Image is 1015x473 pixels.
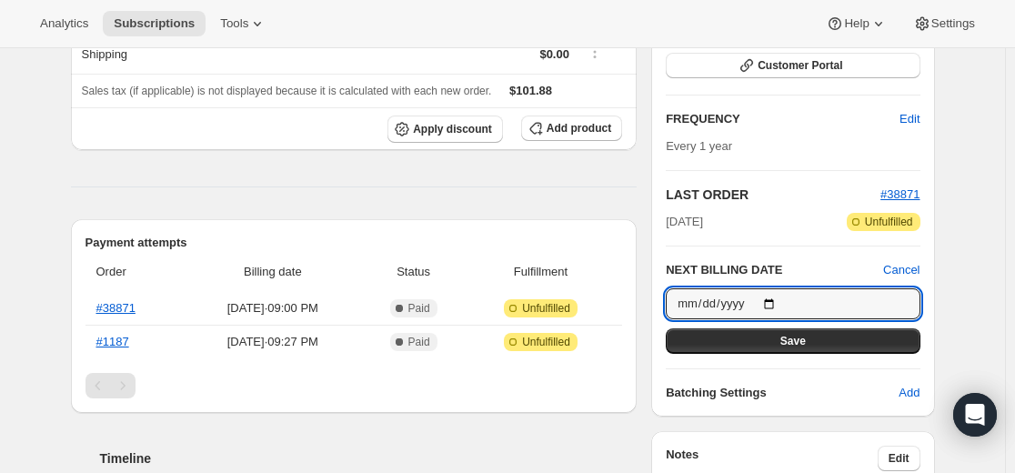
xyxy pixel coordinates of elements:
[883,261,920,279] button: Cancel
[96,301,136,315] a: #38871
[880,186,920,204] button: #38871
[114,16,195,31] span: Subscriptions
[666,186,880,204] h2: LAST ORDER
[888,378,930,408] button: Add
[220,16,248,31] span: Tools
[666,384,899,402] h6: Batching Settings
[413,122,492,136] span: Apply discount
[209,11,277,36] button: Tools
[547,121,611,136] span: Add product
[100,449,638,468] h2: Timeline
[780,334,806,348] span: Save
[522,301,570,316] span: Unfulfilled
[878,446,920,471] button: Edit
[188,333,357,351] span: [DATE] · 09:27 PM
[815,11,898,36] button: Help
[85,373,623,398] nav: Pagination
[899,110,920,128] span: Edit
[666,446,878,471] h3: Notes
[580,42,609,62] button: Shipping actions
[408,301,430,316] span: Paid
[666,213,703,231] span: [DATE]
[666,328,920,354] button: Save
[899,384,920,402] span: Add
[844,16,869,31] span: Help
[367,263,458,281] span: Status
[666,53,920,78] button: Customer Portal
[85,234,623,252] h2: Payment attempts
[865,215,913,229] span: Unfulfilled
[96,335,129,348] a: #1187
[103,11,206,36] button: Subscriptions
[408,335,430,349] span: Paid
[509,84,552,97] span: $101.88
[880,187,920,201] a: #38871
[539,47,569,61] span: $0.00
[889,105,930,134] button: Edit
[666,110,899,128] h2: FREQUENCY
[188,263,357,281] span: Billing date
[85,252,184,292] th: Order
[666,139,732,153] span: Every 1 year
[82,85,492,97] span: Sales tax (if applicable) is not displayed because it is calculated with each new order.
[666,261,883,279] h2: NEXT BILLING DATE
[522,335,570,349] span: Unfulfilled
[521,116,622,141] button: Add product
[40,16,88,31] span: Analytics
[758,58,842,73] span: Customer Portal
[953,393,997,437] div: Open Intercom Messenger
[387,116,503,143] button: Apply discount
[71,34,312,74] th: Shipping
[902,11,986,36] button: Settings
[188,299,357,317] span: [DATE] · 09:00 PM
[889,451,909,466] span: Edit
[29,11,99,36] button: Analytics
[931,16,975,31] span: Settings
[470,263,611,281] span: Fulfillment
